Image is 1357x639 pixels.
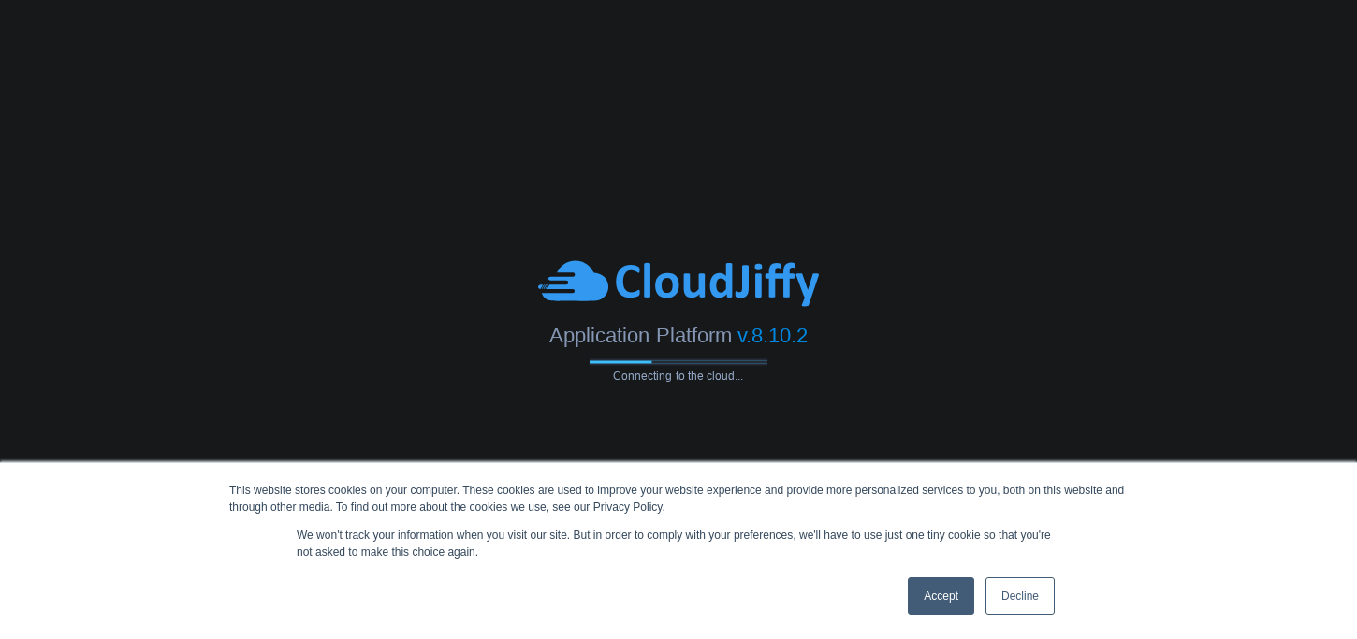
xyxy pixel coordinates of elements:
div: This website stores cookies on your computer. These cookies are used to improve your website expe... [229,482,1128,516]
span: v.8.10.2 [737,323,808,346]
a: Decline [985,577,1055,615]
span: Application Platform [549,323,731,346]
a: Accept [908,577,974,615]
p: We won't track your information when you visit our site. But in order to comply with your prefere... [297,527,1060,560]
img: CloudJiffy-Blue.svg [538,257,819,309]
span: Connecting to the cloud... [590,369,767,382]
